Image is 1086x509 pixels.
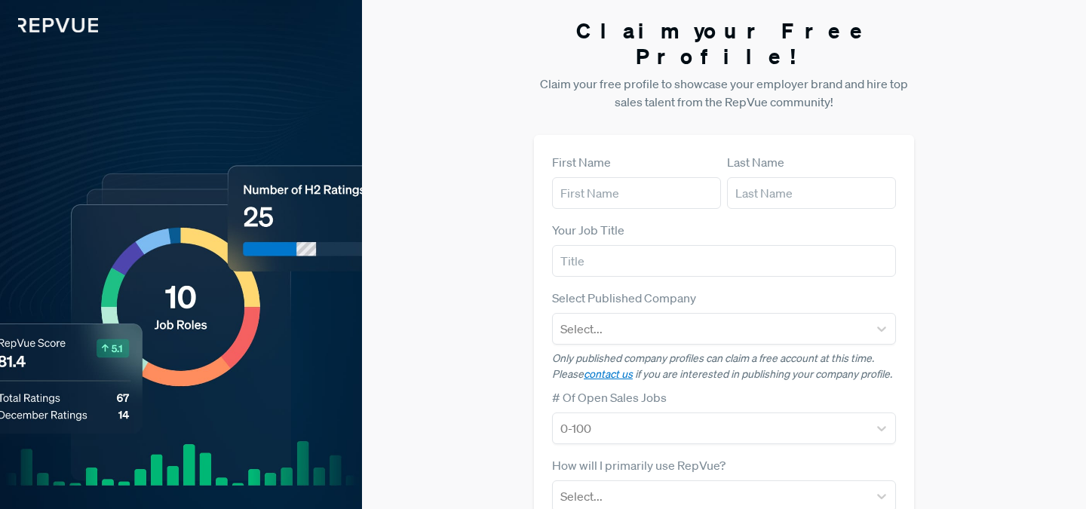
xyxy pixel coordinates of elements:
h3: Claim your Free Profile! [534,18,914,69]
input: First Name [552,177,721,209]
label: Last Name [727,153,784,171]
input: Last Name [727,177,896,209]
label: First Name [552,153,611,171]
p: Claim your free profile to showcase your employer brand and hire top sales talent from the RepVue... [534,75,914,111]
p: Only published company profiles can claim a free account at this time. Please if you are interest... [552,351,896,382]
a: contact us [584,367,633,381]
input: Title [552,245,896,277]
label: Your Job Title [552,221,624,239]
label: How will I primarily use RepVue? [552,456,726,474]
label: Select Published Company [552,289,696,307]
label: # Of Open Sales Jobs [552,388,667,406]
